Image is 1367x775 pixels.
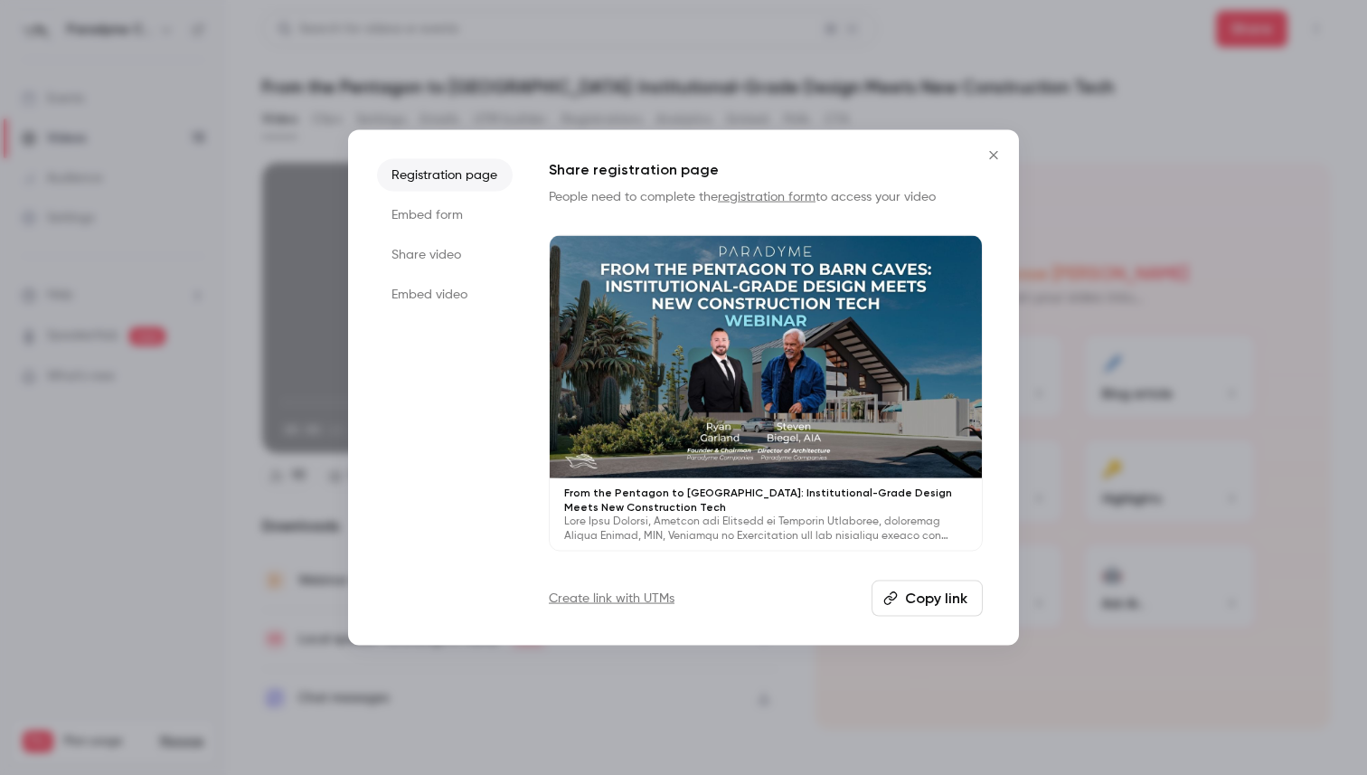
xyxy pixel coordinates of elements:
[549,590,674,608] a: Create link with UTMs
[377,278,513,310] li: Embed video
[377,198,513,231] li: Embed form
[377,158,513,191] li: Registration page
[549,158,983,180] h1: Share registration page
[872,581,983,617] button: Copy link
[549,187,983,205] p: People need to complete the to access your video
[549,234,983,552] a: From the Pentagon to [GEOGRAPHIC_DATA]: Institutional-Grade Design Meets New Construction TechLor...
[564,515,967,543] p: Lore Ipsu Dolorsi, Ametcon adi Elitsedd ei Temporin Utlaboree, doloremag Aliqua Enimad, MIN, Veni...
[377,238,513,270] li: Share video
[718,190,815,203] a: registration form
[564,486,967,515] p: From the Pentagon to [GEOGRAPHIC_DATA]: Institutional-Grade Design Meets New Construction Tech
[976,137,1012,173] button: Close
